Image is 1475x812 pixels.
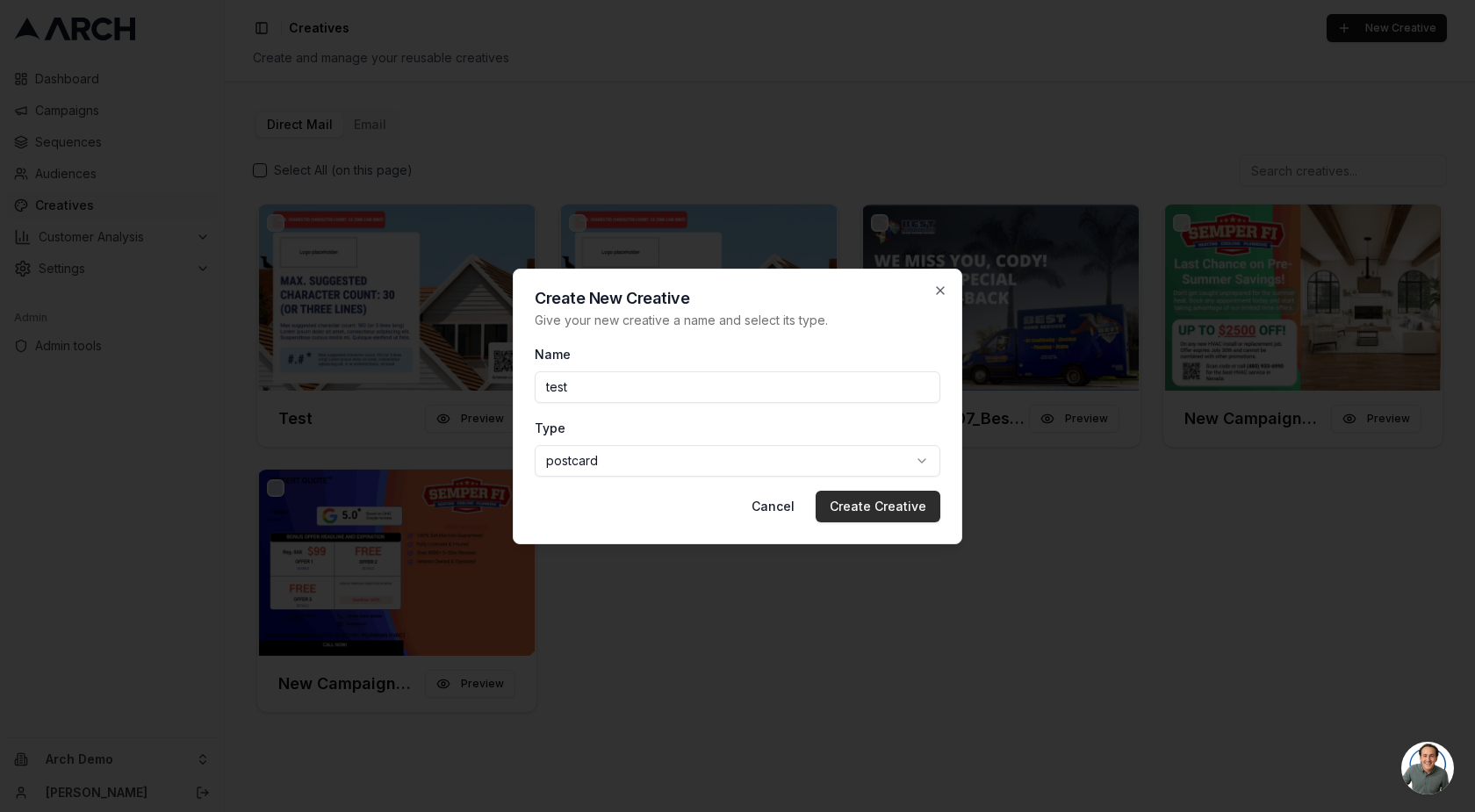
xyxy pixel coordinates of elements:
[535,312,940,329] p: Give your new creative a name and select its type.
[535,371,940,403] input: E.g. 'Welcome Postcard Q3'
[816,491,940,522] button: Create Creative
[737,491,809,522] button: Cancel
[535,347,571,362] label: Name
[535,291,940,306] h2: Create New Creative
[535,420,565,435] label: Type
